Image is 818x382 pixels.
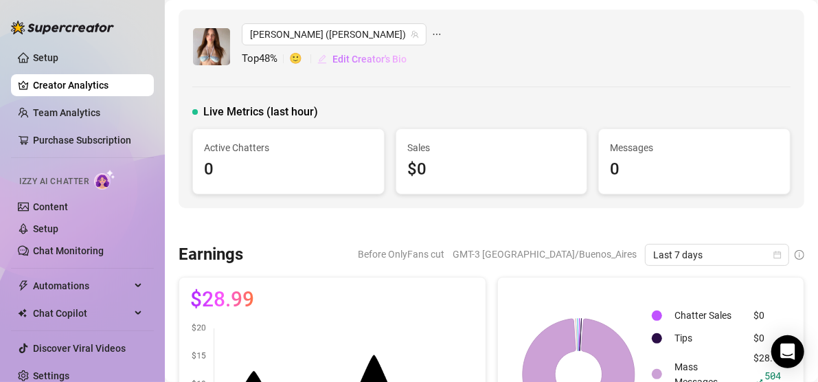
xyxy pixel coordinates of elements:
span: $28.99 [190,289,254,311]
a: Chat Monitoring [33,245,104,256]
span: Sales [407,140,576,155]
a: Creator Analytics [33,74,143,96]
span: Top 48 % [242,51,289,67]
span: Juliet (julietco) [250,24,418,45]
span: Before OnlyFans cut [358,244,444,265]
span: thunderbolt [18,280,29,291]
span: Messages [610,140,779,155]
a: Setup [33,52,58,63]
span: Active Chatters [204,140,373,155]
span: team [411,30,419,38]
div: $0 [753,330,786,346]
div: $0 [753,308,786,323]
h3: Earnings [179,244,243,266]
span: ellipsis [432,23,442,45]
span: Chat Copilot [33,302,130,324]
div: 0 [610,157,779,183]
a: Setup [33,223,58,234]
a: Content [33,201,68,212]
a: Team Analytics [33,107,100,118]
span: Edit Creator's Bio [332,54,407,65]
img: logo-BBDzfeDw.svg [11,21,114,34]
img: AI Chatter [94,170,115,190]
span: GMT-3 [GEOGRAPHIC_DATA]/Buenos_Aires [453,244,637,265]
span: edit [317,54,327,64]
span: calendar [773,251,782,259]
div: 0 [204,157,373,183]
span: Live Metrics (last hour) [203,104,318,120]
span: Izzy AI Chatter [19,175,89,188]
a: Purchase Subscription [33,135,131,146]
a: Discover Viral Videos [33,343,126,354]
span: Last 7 days [653,245,781,265]
span: info-circle [795,250,804,260]
div: $0 [407,157,576,183]
td: Chatter Sales [669,305,747,326]
img: Juliet [193,28,230,65]
td: Tips [669,328,747,349]
span: 🙂 [289,51,317,67]
span: Automations [33,275,130,297]
img: Chat Copilot [18,308,27,318]
a: Settings [33,370,69,381]
div: Open Intercom Messenger [771,335,804,368]
button: Edit Creator's Bio [317,48,407,70]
